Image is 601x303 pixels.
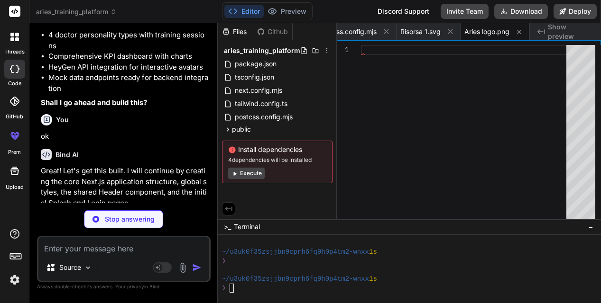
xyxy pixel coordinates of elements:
span: public [232,125,251,134]
p: Great! Let's get this built. I will continue by creating the core Next.js application structure, ... [41,166,209,208]
img: settings [7,272,23,288]
span: postcss.config.mjs [319,27,377,36]
span: Show preview [548,22,593,41]
label: Upload [6,183,24,191]
h6: You [56,115,69,125]
span: package.json [234,58,277,70]
p: Stop answering [105,214,155,224]
label: threads [4,48,25,56]
li: 4 doctor personality types with training sessions [48,30,209,51]
div: Discord Support [372,4,435,19]
li: Mock data endpoints ready for backend integration [48,72,209,94]
div: Files [218,27,253,36]
span: aries_training_platform [224,46,300,55]
img: attachment [177,262,188,273]
span: − [588,222,593,232]
label: prem [8,148,21,156]
span: next.config.mjs [234,85,283,96]
label: code [8,80,21,88]
button: Invite Team [441,4,489,19]
button: Preview [264,5,310,18]
span: tailwind.config.ts [234,98,288,109]
span: ~/u3uk0f35zsjjbn9cprh6fq9h0p4tm2-wnxx [222,275,369,284]
button: Download [494,4,548,19]
span: Aries logo.png [464,27,509,36]
h6: Bind AI [55,150,79,160]
span: ❯ [222,257,226,266]
span: 1s [369,275,377,284]
span: ❯ [222,284,226,293]
span: 1s [369,248,377,257]
li: HeyGen API integration for interactive avatars [48,62,209,73]
strong: Shall I go ahead and build this? [41,98,147,107]
button: − [586,219,595,234]
p: Always double-check its answers. Your in Bind [37,282,211,291]
span: privacy [127,284,144,289]
span: ~/u3uk0f35zsjjbn9cprh6fq9h0p4tm2-wnxx [222,248,369,257]
span: tsconfig.json [234,71,275,83]
span: postcss.config.mjs [234,111,294,123]
div: 1 [337,45,349,55]
span: Terminal [234,222,260,232]
img: Pick Models [84,264,92,272]
span: 4 dependencies will be installed [228,156,326,164]
div: Github [253,27,292,36]
label: GitHub [6,113,23,121]
button: Deploy [554,4,597,19]
img: icon [192,263,202,272]
span: Install dependencies [228,145,326,154]
li: Comprehensive KPI dashboard with charts [48,51,209,62]
button: Execute [228,168,265,179]
span: aries_training_platform [36,7,117,17]
span: Risorsa 1.svg [400,27,441,36]
p: ok [41,131,209,142]
button: Editor [224,5,264,18]
p: Source [59,263,81,272]
span: >_ [224,222,231,232]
